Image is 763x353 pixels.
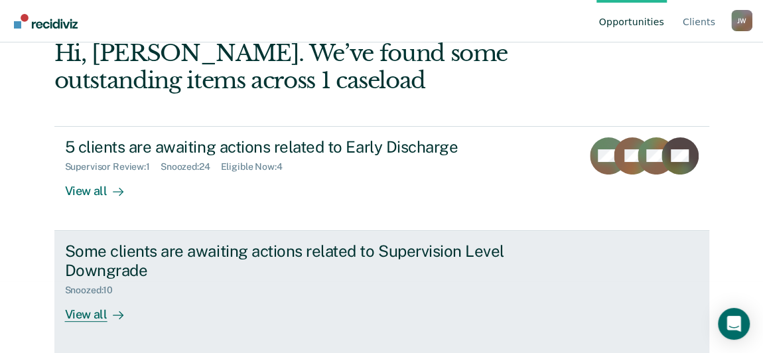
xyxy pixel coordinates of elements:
div: View all [65,296,139,322]
div: View all [65,173,139,198]
div: Open Intercom Messenger [718,308,750,340]
div: Eligible Now : 4 [221,161,293,173]
a: 5 clients are awaiting actions related to Early DischargeSupervisor Review:1Snoozed:24Eligible No... [54,126,709,231]
div: Snoozed : 24 [161,161,221,173]
div: 5 clients are awaiting actions related to Early Discharge [65,137,531,157]
div: Hi, [PERSON_NAME]. We’ve found some outstanding items across 1 caseload [54,40,579,94]
div: Supervisor Review : 1 [65,161,161,173]
div: Some clients are awaiting actions related to Supervision Level Downgrade [65,242,531,280]
img: Recidiviz [14,14,78,29]
div: J W [731,10,752,31]
div: Snoozed : 10 [65,285,124,296]
button: Profile dropdown button [731,10,752,31]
